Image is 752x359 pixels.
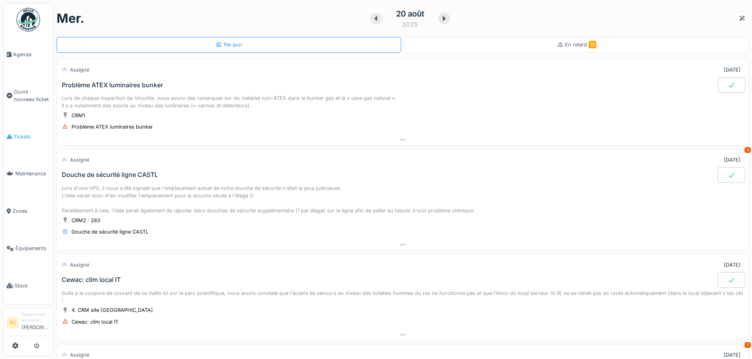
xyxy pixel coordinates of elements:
div: Assigné [70,261,89,269]
div: Assigné [70,351,89,359]
div: Suite à la coupure de courant de ce matin ici sur le parc scientifique, nous avons constaté que l... [62,289,744,304]
div: Responsable technicien [22,311,50,324]
div: Assigné [70,66,89,74]
span: Zones [13,207,50,215]
div: Par jour [216,41,242,48]
a: Maintenance [4,155,53,193]
div: CRM2 : 283 [72,217,100,224]
span: 19 [589,41,596,48]
div: [DATE] [724,351,741,359]
div: Assigné [70,156,89,164]
a: Équipements [4,230,53,267]
span: En retard [565,42,596,48]
div: Problème ATEX luminaires bunker [72,123,153,131]
a: Agenda [4,36,53,73]
div: Cewac: clim local IT [72,318,118,326]
li: RJ [7,317,18,329]
div: [DATE] [724,156,741,164]
div: 20 août [396,8,424,20]
img: Badge_color-CXgf-gQk.svg [17,8,40,31]
div: [DATE] [724,66,741,74]
div: 4. CRM site [GEOGRAPHIC_DATA] [72,306,153,314]
a: RJ Responsable technicien[PERSON_NAME] [7,311,50,336]
div: Problème ATEX luminaires bunker [62,81,163,89]
div: CRM1 [72,112,85,119]
div: 7 [745,342,751,348]
span: Ouvrir nouveau ticket [14,88,50,103]
div: Douche de sécurité ligne CASTL [72,228,149,236]
div: [DATE] [724,261,741,269]
a: Tickets [4,118,53,155]
span: Tickets [14,133,50,140]
a: Stock [4,267,53,304]
a: Zones [4,193,53,230]
a: Ouvrir nouveau ticket [4,73,53,118]
span: Agenda [13,51,50,58]
div: Lors de chaque inspection de Vinçotte, nous avons des remarques sur du matériel non-ATEX dans le ... [62,94,744,109]
div: Cewac: clim local IT [62,276,121,284]
div: Douche de sécurité ligne CASTL [62,171,158,179]
span: Maintenance [15,170,50,177]
li: [PERSON_NAME] [22,311,50,334]
h1: mer. [57,11,84,26]
span: Équipements [15,245,50,252]
div: 2025 [402,20,418,29]
span: Stock [15,282,50,289]
div: Lors d'une VPS, il nous a été signalé que l'emplacement actuel de notre douche de sécurité n'étai... [62,184,744,215]
div: 4 [745,147,751,153]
